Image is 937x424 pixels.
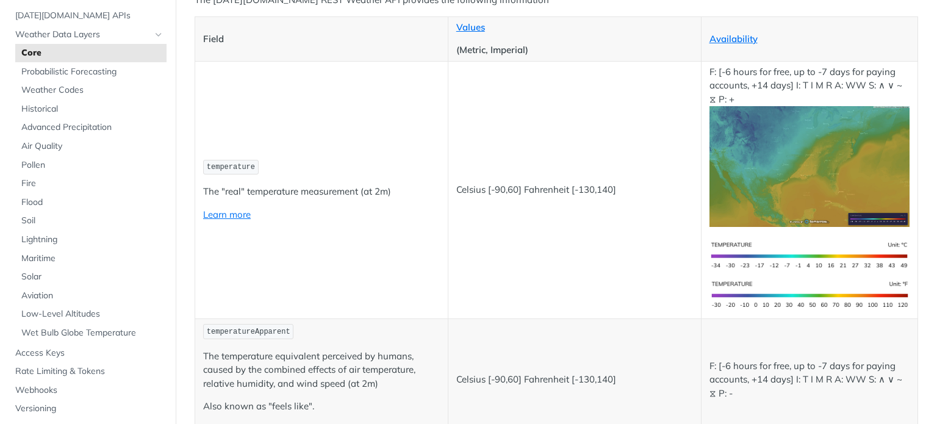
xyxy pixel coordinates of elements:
[709,359,910,401] p: F: [-6 hours for free, up to -7 days for paying accounts, +14 days] I: T I M R A: WW S: ∧ ∨ ~ ⧖ P: -
[21,253,163,265] span: Maritime
[15,29,151,41] span: Weather Data Layers
[709,65,910,227] p: F: [-6 hours for free, up to -7 days for paying accounts, +14 days] I: T I M R A: WW S: ∧ ∨ ~ ⧖ P: +
[709,33,758,45] a: Availability
[709,249,910,261] span: Expand image
[9,362,167,381] a: Rate Limiting & Tokens
[9,26,167,44] a: Weather Data LayersHide subpages for Weather Data Layers
[456,21,485,33] a: Values
[21,84,163,96] span: Weather Codes
[15,250,167,268] a: Maritime
[21,66,163,78] span: Probabilistic Forecasting
[15,174,167,193] a: Fire
[15,137,167,156] a: Air Quality
[21,271,163,283] span: Solar
[709,288,910,300] span: Expand image
[15,268,167,286] a: Solar
[15,63,167,81] a: Probabilistic Forecasting
[456,373,693,387] p: Celsius [-90,60] Fahrenheit [-130,140]
[15,156,167,174] a: Pollen
[154,30,163,40] button: Hide subpages for Weather Data Layers
[15,365,163,378] span: Rate Limiting & Tokens
[21,47,163,59] span: Core
[15,10,163,22] span: [DATE][DOMAIN_NAME] APIs
[15,118,167,137] a: Advanced Precipitation
[9,400,167,418] a: Versioning
[15,324,167,342] a: Wet Bulb Globe Temperature
[203,350,440,391] p: The temperature equivalent perceived by humans, caused by the combined effects of air temperature...
[15,384,163,397] span: Webhooks
[15,81,167,99] a: Weather Codes
[21,327,163,339] span: Wet Bulb Globe Temperature
[709,160,910,171] span: Expand image
[9,381,167,400] a: Webhooks
[9,344,167,362] a: Access Keys
[21,308,163,320] span: Low-Level Altitudes
[207,328,290,336] span: temperatureApparent
[203,185,440,199] p: The "real" temperature measurement (at 2m)
[21,234,163,246] span: Lightning
[15,212,167,230] a: Soil
[9,7,167,25] a: [DATE][DOMAIN_NAME] APIs
[207,163,255,171] span: temperature
[15,305,167,323] a: Low-Level Altitudes
[21,140,163,153] span: Air Quality
[15,403,163,415] span: Versioning
[21,103,163,115] span: Historical
[15,347,163,359] span: Access Keys
[456,183,693,197] p: Celsius [-90,60] Fahrenheit [-130,140]
[21,178,163,190] span: Fire
[15,100,167,118] a: Historical
[203,209,251,220] a: Learn more
[15,44,167,62] a: Core
[21,215,163,227] span: Soil
[203,400,440,414] p: Also known as "feels like".
[21,159,163,171] span: Pollen
[21,121,163,134] span: Advanced Precipitation
[15,193,167,212] a: Flood
[203,32,440,46] p: Field
[15,231,167,249] a: Lightning
[21,196,163,209] span: Flood
[21,290,163,302] span: Aviation
[456,43,693,57] p: (Metric, Imperial)
[15,287,167,305] a: Aviation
